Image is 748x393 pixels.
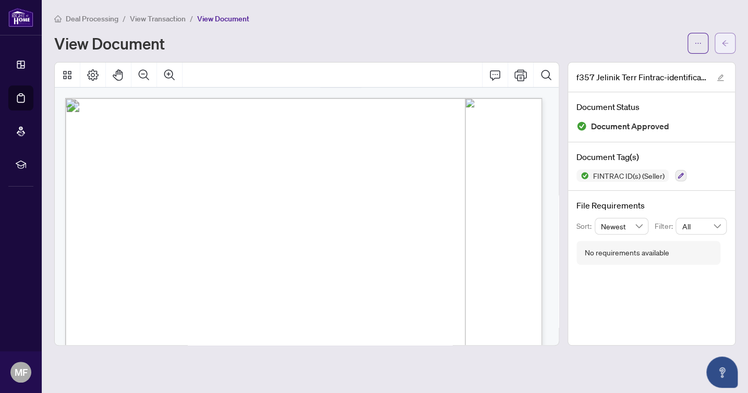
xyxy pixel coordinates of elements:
[576,71,707,83] span: f357 Jelinik Terr Fintrac-identification-.pdf
[130,14,186,23] span: View Transaction
[717,74,724,81] span: edit
[66,14,118,23] span: Deal Processing
[576,101,727,113] h4: Document Status
[15,365,28,379] span: MF
[576,169,589,182] img: Status Icon
[576,121,587,131] img: Document Status
[576,151,727,163] h4: Document Tag(s)
[589,172,669,179] span: FINTRAC ID(s) (Seller)
[601,218,643,234] span: Newest
[197,14,249,23] span: View Document
[585,247,669,259] div: No requirements available
[591,119,669,133] span: Document Approved
[706,357,738,388] button: Open asap
[694,40,702,47] span: ellipsis
[123,13,126,24] li: /
[655,220,675,232] p: Filter:
[682,218,720,234] span: All
[721,40,729,47] span: arrow-left
[190,13,193,24] li: /
[576,220,595,232] p: Sort:
[576,199,727,212] h4: File Requirements
[54,35,165,52] h1: View Document
[54,15,62,22] span: home
[8,8,33,27] img: logo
